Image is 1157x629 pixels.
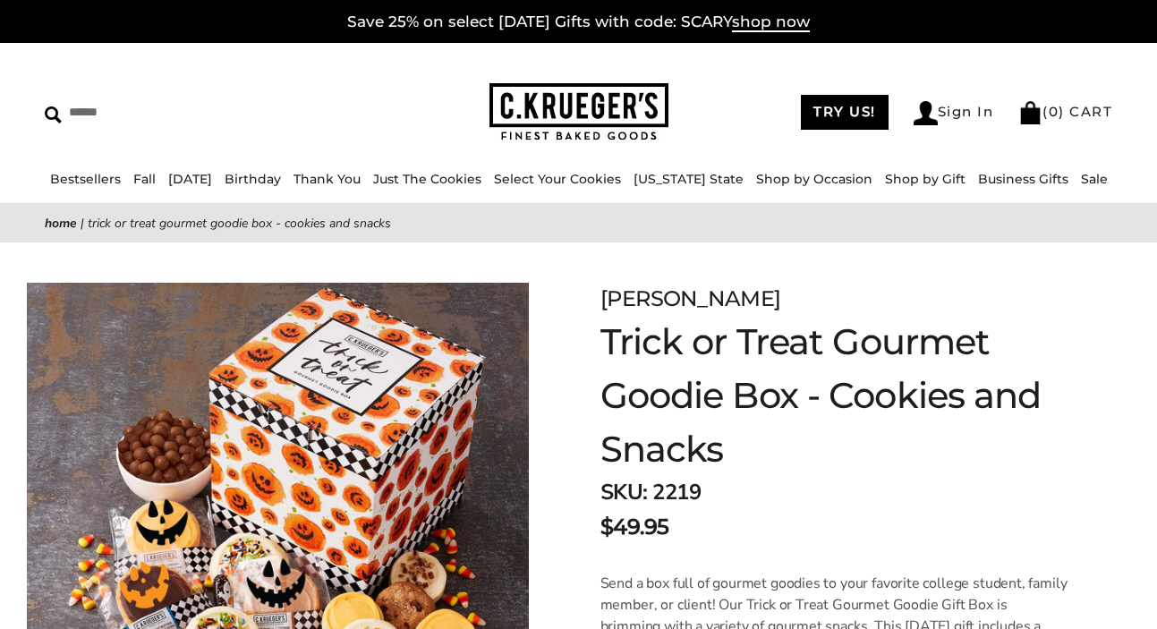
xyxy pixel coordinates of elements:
[914,101,938,125] img: Account
[756,171,872,187] a: Shop by Occasion
[978,171,1068,187] a: Business Gifts
[88,215,391,232] span: Trick or Treat Gourmet Goodie Box - Cookies and Snacks
[50,171,121,187] a: Bestsellers
[45,106,62,123] img: Search
[45,213,1112,234] nav: breadcrumbs
[347,13,810,32] a: Save 25% on select [DATE] Gifts with code: SCARYshop now
[81,215,84,232] span: |
[45,98,290,126] input: Search
[600,511,669,543] span: $49.95
[600,478,648,506] strong: SKU:
[634,171,744,187] a: [US_STATE] State
[652,478,701,506] span: 2219
[600,315,1068,476] h1: Trick or Treat Gourmet Goodie Box - Cookies and Snacks
[1018,101,1042,124] img: Bag
[885,171,966,187] a: Shop by Gift
[489,83,668,141] img: C.KRUEGER'S
[494,171,621,187] a: Select Your Cookies
[168,171,212,187] a: [DATE]
[133,171,156,187] a: Fall
[801,95,889,130] a: TRY US!
[373,171,481,187] a: Just The Cookies
[45,215,77,232] a: Home
[225,171,281,187] a: Birthday
[914,101,994,125] a: Sign In
[1049,103,1059,120] span: 0
[294,171,361,187] a: Thank You
[732,13,810,32] span: shop now
[600,283,1068,315] div: [PERSON_NAME]
[1018,103,1112,120] a: (0) CART
[1081,171,1108,187] a: Sale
